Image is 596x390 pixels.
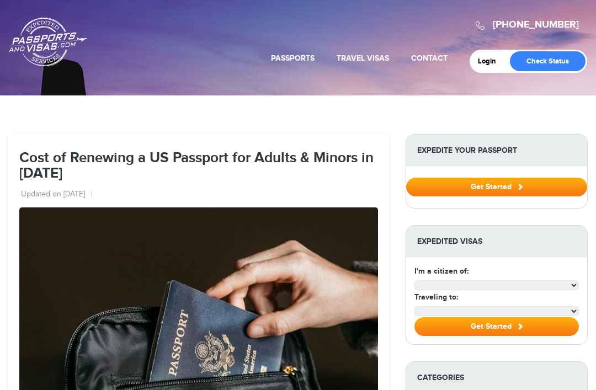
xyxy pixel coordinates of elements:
strong: Expedite Your Passport [406,135,587,166]
button: Get Started [414,317,579,336]
h1: Cost of Renewing a US Passport for Adults & Minors in [DATE] [19,151,378,182]
label: I'm a citizen of: [414,265,469,277]
a: [PHONE_NUMBER] [493,19,579,31]
a: Travel Visas [337,54,389,63]
a: Contact [411,54,448,63]
a: Check Status [510,51,586,71]
a: Get Started [406,182,587,191]
li: Updated on [DATE] [21,189,92,200]
strong: Expedited Visas [406,226,587,257]
a: Passports & [DOMAIN_NAME] [9,17,87,67]
a: Login [478,57,504,66]
a: Passports [271,54,315,63]
label: Traveling to: [414,291,458,303]
button: Get Started [406,178,587,196]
